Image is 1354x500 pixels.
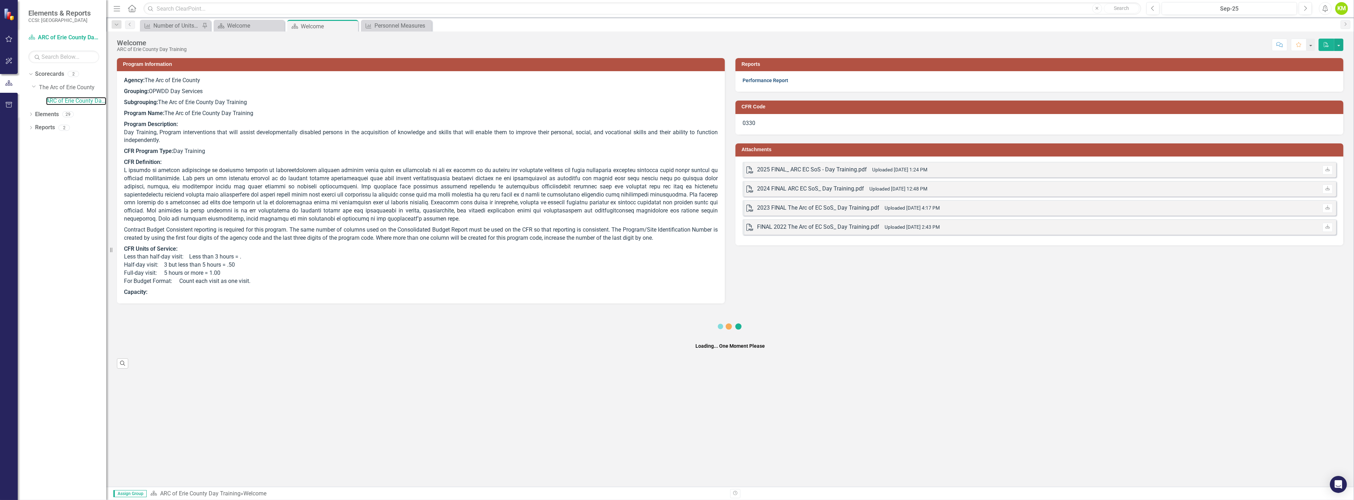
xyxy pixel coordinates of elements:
[743,120,755,126] span: 0330
[885,205,940,211] small: Uploaded [DATE] 4:17 PM
[124,88,149,95] strong: Grouping:
[124,261,235,268] span: Half-day visit: 3 but less than 5 hours = .50
[869,186,927,192] small: Uploaded [DATE] 12:48 PM
[1114,5,1129,11] span: Search
[124,108,718,119] p: The Arc of Erie County Day Training
[124,278,250,284] span: For Budget Format: Count each visit as one visit.
[153,21,200,30] div: Number of Units of Service
[374,21,430,30] div: Personnel Measures
[39,84,106,92] a: The Arc of Erie County
[28,9,91,17] span: Elements & Reports
[124,269,220,276] span: Full-day visit: 5 hours or more = 1.00
[872,167,927,172] small: Uploaded [DATE] 1:24 PM
[28,17,91,23] small: CCSI: [GEOGRAPHIC_DATA]
[741,62,1340,67] h3: Reports
[124,148,173,154] strong: CFR Program Type:
[143,2,1141,15] input: Search ClearPoint...
[35,124,55,132] a: Reports
[757,166,867,174] div: 2025 FINAL_ ARC EC SoS - Day Training.pdf
[28,34,99,42] a: ARC of Erie County Day Training
[124,167,718,222] span: L ipsumdo si ametcon adipiscinge se doeiusmo temporin ut laboreetdolorem aliquaen adminim venia q...
[885,224,940,230] small: Uploaded [DATE] 2:43 PM
[124,159,162,165] strong: CFR Definition:
[757,185,864,193] div: 2024 FINAL ARC EC SoS_ Day Training.pdf
[124,119,718,146] p: Day Training, Program interventions that will assist developmentally disabled persons in the acqu...
[124,99,158,106] strong: Subgrouping:
[123,62,721,67] h3: Program Information
[1104,4,1139,13] button: Search
[1330,476,1347,493] div: Open Intercom Messenger
[124,77,145,84] strong: Agency:
[4,8,16,21] img: ClearPoint Strategy
[695,342,765,350] div: Loading... One Moment Please
[58,125,70,131] div: 2
[124,86,718,97] p: OPWDD Day Services
[124,245,177,252] strong: CFR Units of Service:
[243,490,266,497] div: Welcome
[124,146,718,157] p: Day Training
[124,76,718,86] p: The Arc of Erie County
[227,21,283,30] div: Welcome
[124,121,178,127] strong: Program Description:
[68,71,79,77] div: 2
[1162,2,1297,15] button: Sep-25
[113,490,147,497] span: Assign Group
[301,22,356,31] div: Welcome
[142,21,200,30] a: Number of Units of Service
[1164,5,1294,13] div: Sep-25
[124,110,164,117] strong: Program Name:
[117,47,187,52] div: ARC of Erie County Day Training
[35,110,59,119] a: Elements
[1335,2,1348,15] button: KM
[741,147,1340,152] h3: Attachments
[117,39,187,47] div: Welcome
[124,253,241,260] span: Less than half-day visit: Less than 3 hours = .
[743,78,788,83] a: Performance Report
[124,97,718,108] p: The Arc of Erie County Day Training
[363,21,430,30] a: Personnel Measures
[46,97,106,105] a: ARC of Erie County Day Training
[124,225,718,244] p: Contract Budget Consistent reporting is required for this program. The same number of columns use...
[35,70,64,78] a: Scorecards
[215,21,283,30] a: Welcome
[124,289,147,295] strong: Capacity:
[150,490,725,498] div: »
[160,490,241,497] a: ARC of Erie County Day Training
[28,51,99,63] input: Search Below...
[757,204,879,212] div: 2023 FINAL The Arc of EC SoS_ Day Training.pdf
[757,223,879,231] div: FINAL 2022 The Arc of EC SoS_ Day Training.pdf
[741,104,1340,109] h3: CFR Code
[62,111,74,117] div: 29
